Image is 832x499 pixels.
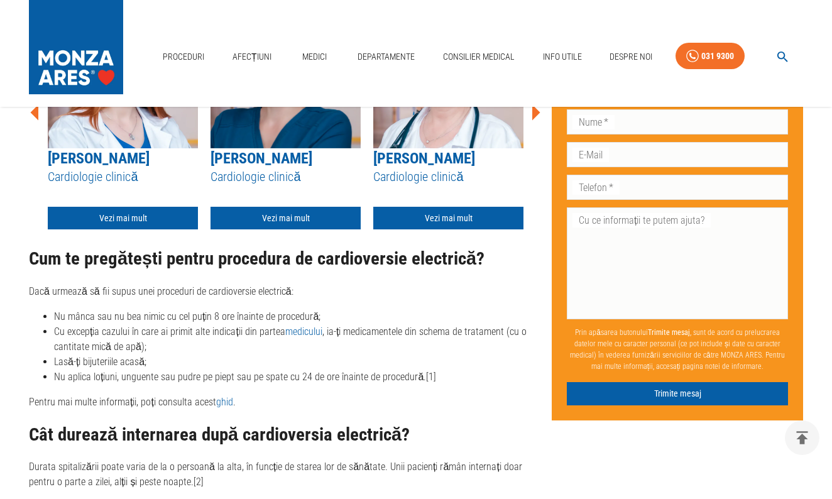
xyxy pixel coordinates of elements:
h5: Cardiologie clinică [373,168,523,185]
p: Prin apăsarea butonului , sunt de acord cu prelucrarea datelor mele cu caracter personal (ce pot ... [567,322,788,377]
a: Proceduri [158,44,209,70]
a: [PERSON_NAME] [373,150,475,167]
p: Durata spitalizării poate varia de la o persoană la alta, în funcție de starea lor de sănătate. U... [29,459,542,490]
button: Trimite mesaj [567,382,788,405]
a: Vezi mai mult [48,207,198,230]
a: Consilier Medical [438,44,520,70]
h2: Cum te pregătești pentru procedura de cardioversie electrică? [29,249,542,269]
h2: Cât durează internarea după cardioversia electrică? [29,425,542,445]
h5: Cardiologie clinică [211,168,361,185]
a: 031 9300 [676,43,745,70]
a: Vezi mai mult [373,207,523,230]
p: Dacă urmează să fii supus unei proceduri de cardioversie electrică: [29,284,542,299]
p: Pentru mai multe informații, poți consulta acest . [29,395,542,410]
a: medicului [285,326,322,337]
h5: Cardiologie clinică [48,168,198,185]
b: Trimite mesaj [648,328,690,337]
div: 031 9300 [701,48,734,64]
a: Afecțiuni [227,44,276,70]
a: Medici [294,44,334,70]
a: Vezi mai mult [211,207,361,230]
a: Despre Noi [605,44,657,70]
a: ghid [216,396,233,408]
a: [PERSON_NAME] [48,150,150,167]
a: [PERSON_NAME] [211,150,312,167]
li: Nu aplica loțiuni, unguente sau pudre pe piept sau pe spate cu 24 de ore înainte de procedură.[1] [54,370,542,385]
li: Nu mânca sau nu bea nimic cu cel puțin 8 ore înainte de procedură; [54,309,542,324]
li: Lasă-ți bijuteriile acasă; [54,354,542,370]
a: Info Utile [538,44,587,70]
a: Departamente [353,44,420,70]
button: delete [785,420,819,455]
li: Cu excepția cazului în care ai primit alte indicații din partea , ia-ți medicamentele din schema ... [54,324,542,354]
